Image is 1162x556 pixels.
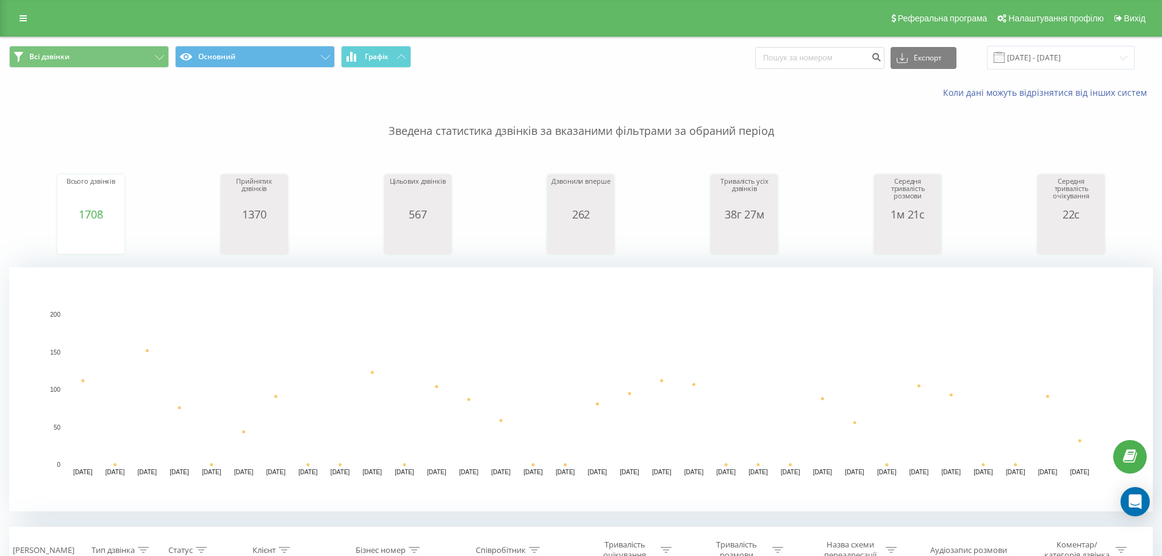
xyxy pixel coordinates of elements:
text: [DATE] [266,469,285,475]
svg: A chart. [387,220,448,257]
span: Реферальна програма [898,13,988,23]
text: [DATE] [331,469,350,475]
svg: A chart. [550,220,611,257]
text: [DATE] [138,469,157,475]
svg: A chart. [714,220,775,257]
div: Аудіозапис розмови [930,545,1007,555]
text: [DATE] [974,469,993,475]
text: [DATE] [106,469,125,475]
span: Вихід [1124,13,1146,23]
button: Графік [341,46,411,68]
div: Тривалість усіх дзвінків [714,178,775,208]
text: [DATE] [652,469,672,475]
div: 262 [550,208,611,220]
div: Статус [168,545,193,555]
svg: A chart. [9,267,1153,511]
button: Всі дзвінки [9,46,169,68]
text: [DATE] [588,469,608,475]
div: Open Intercom Messenger [1121,487,1150,516]
text: [DATE] [234,469,254,475]
text: [DATE] [363,469,382,475]
text: [DATE] [620,469,639,475]
button: Експорт [891,47,956,69]
span: Налаштування профілю [1008,13,1103,23]
div: Співробітник [476,545,526,555]
text: [DATE] [459,469,479,475]
div: Середня тривалість очікування [1041,178,1102,208]
text: [DATE] [395,469,414,475]
span: Графік [365,52,389,61]
text: [DATE] [877,469,897,475]
div: Всього дзвінків [60,178,121,208]
text: 150 [50,349,60,356]
div: Клієнт [253,545,276,555]
svg: A chart. [60,220,121,257]
text: [DATE] [202,469,221,475]
text: 100 [50,386,60,393]
text: [DATE] [427,469,447,475]
text: 200 [50,311,60,318]
text: [DATE] [298,469,318,475]
div: 1708 [60,208,121,220]
text: [DATE] [1006,469,1025,475]
div: 1м 21с [877,208,938,220]
div: Дзвонили вперше [550,178,611,208]
p: Зведена статистика дзвінків за вказаними фільтрами за обраний період [9,99,1153,139]
text: [DATE] [73,469,93,475]
svg: A chart. [877,220,938,257]
div: Тип дзвінка [91,545,135,555]
text: [DATE] [781,469,800,475]
div: 567 [387,208,448,220]
button: Основний [175,46,335,68]
text: [DATE] [684,469,704,475]
svg: A chart. [224,220,285,257]
text: [DATE] [556,469,575,475]
div: 22с [1041,208,1102,220]
text: [DATE] [845,469,864,475]
div: Цільових дзвінків [387,178,448,208]
div: [PERSON_NAME] [13,545,74,555]
text: 0 [57,461,60,468]
div: 1370 [224,208,285,220]
a: Коли дані можуть відрізнятися вiд інших систем [943,87,1153,98]
text: [DATE] [170,469,189,475]
span: Всі дзвінки [29,52,70,62]
svg: A chart. [1041,220,1102,257]
input: Пошук за номером [755,47,884,69]
text: [DATE] [942,469,961,475]
div: Прийнятих дзвінків [224,178,285,208]
text: [DATE] [1070,469,1089,475]
text: [DATE] [1038,469,1058,475]
text: [DATE] [716,469,736,475]
text: [DATE] [813,469,833,475]
div: Середня тривалість розмови [877,178,938,208]
text: [DATE] [491,469,511,475]
div: 38г 27м [714,208,775,220]
text: 50 [54,424,61,431]
div: Бізнес номер [356,545,406,555]
text: [DATE] [523,469,543,475]
text: [DATE] [909,469,929,475]
text: [DATE] [748,469,768,475]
